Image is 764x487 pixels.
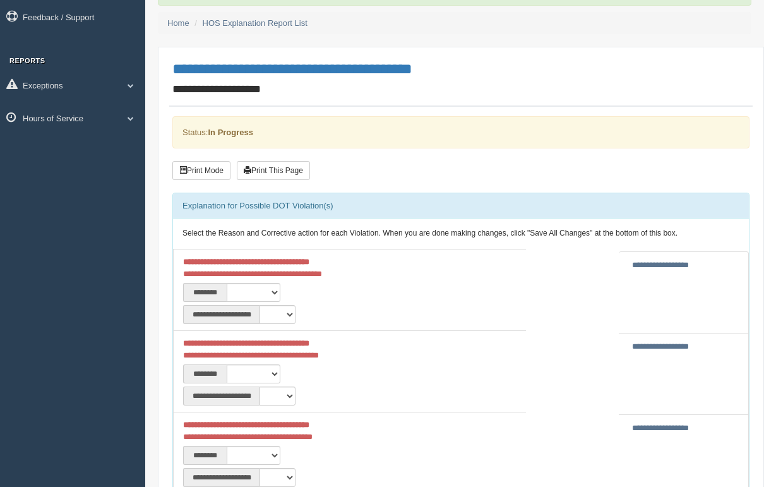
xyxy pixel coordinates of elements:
[172,116,749,148] div: Status:
[173,219,749,249] div: Select the Reason and Corrective action for each Violation. When you are done making changes, cli...
[237,161,310,180] button: Print This Page
[203,18,307,28] a: HOS Explanation Report List
[172,161,230,180] button: Print Mode
[167,18,189,28] a: Home
[173,193,749,219] div: Explanation for Possible DOT Violation(s)
[208,128,253,137] strong: In Progress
